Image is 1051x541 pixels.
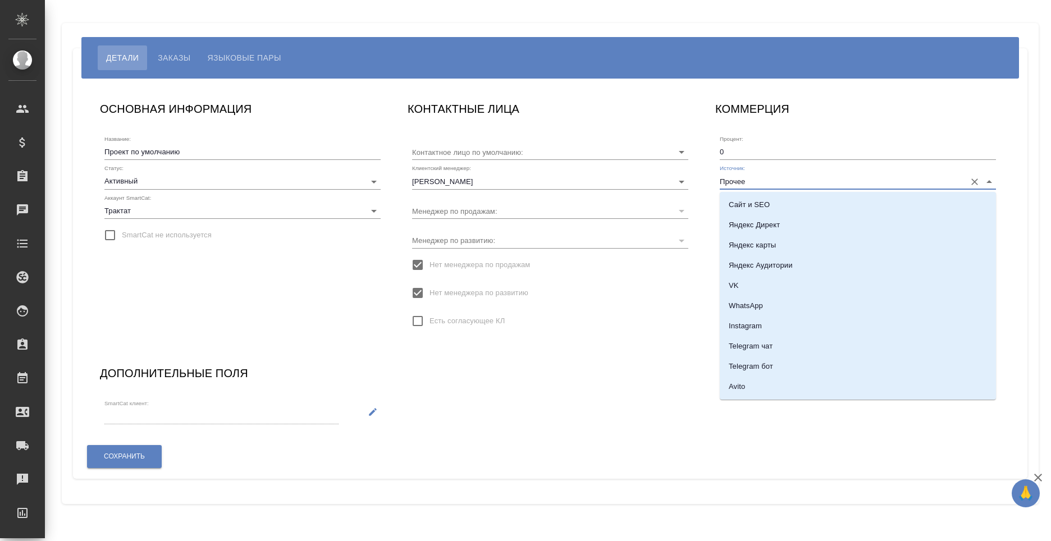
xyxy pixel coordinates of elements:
label: Статус: [104,166,124,171]
span: SmartCat не используется [122,230,212,241]
button: Очистить [967,174,983,190]
label: Клиентский менеджер: [412,166,471,171]
p: Яндекс Директ [729,219,780,231]
p: Telegram чат [729,341,773,352]
p: Яндекс Аудитории [729,260,793,271]
p: VK [729,280,739,291]
span: Языковые пары [208,51,281,65]
p: Сайт и SEO [729,199,770,210]
button: Close [981,174,997,190]
label: SmartCat клиент: [104,400,149,406]
p: Instagram [729,320,762,332]
p: WhatsApp [729,300,763,311]
span: Детали [106,51,139,65]
button: 🙏 [1012,479,1040,507]
span: Есть согласующее КЛ [429,315,505,327]
h6: Дополнительные поля [100,364,248,382]
button: Open [674,144,689,160]
div: Трактат [104,203,381,219]
label: Процент: [720,136,743,142]
span: Нет менеджера по продажам [429,259,530,270]
span: 🙏 [1016,482,1035,505]
h6: КОММЕРЦИЯ [715,100,789,118]
div: Активный [104,173,381,189]
span: Заказы [158,51,190,65]
p: Avito [729,381,745,392]
span: Сохранить [104,452,145,461]
label: Источник: [720,166,745,171]
button: Open [674,174,689,190]
p: Яндекс карты [729,240,776,251]
button: Сохранить [87,445,162,468]
h6: КОНТАКТНЫЕ ЛИЦА [408,100,519,118]
p: Telegram бот [729,361,773,372]
button: Редактировать [362,400,385,423]
span: Нет менеджера по развитию [429,287,528,299]
label: Аккаунт SmartCat: [104,195,151,200]
h6: ОСНОВНАЯ ИНФОРМАЦИЯ [100,100,252,118]
label: Название: [104,136,131,142]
